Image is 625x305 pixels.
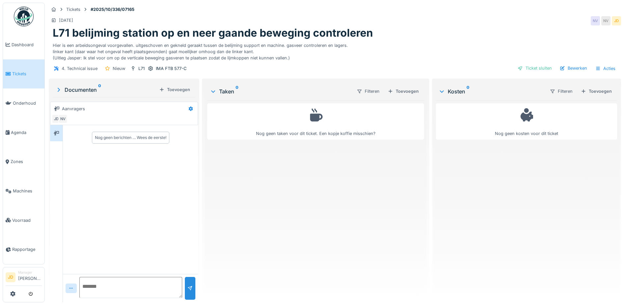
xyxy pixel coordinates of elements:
[212,106,420,137] div: Nog geen taken voor dit ticket. Een kopje koffie misschien?
[18,270,42,275] div: Manager
[6,272,15,282] li: JD
[66,6,80,13] div: Tickets
[354,86,383,96] div: Filteren
[95,135,166,141] div: Nog geen berichten … Wees de eerste!
[62,106,85,112] div: Aanvragers
[13,188,42,194] span: Machines
[98,86,101,94] sup: 0
[3,30,44,59] a: Dashboard
[3,235,44,264] a: Rapportage
[11,129,42,136] span: Agenda
[55,86,156,94] div: Documenten
[58,114,68,123] div: NV
[14,7,34,26] img: Badge_color-CXgf-gQk.svg
[156,85,193,94] div: Toevoegen
[601,16,611,25] div: NV
[13,100,42,106] span: Onderhoud
[236,87,239,95] sup: 0
[18,270,42,284] li: [PERSON_NAME]
[88,6,137,13] strong: #2025/10/336/07165
[592,64,618,73] div: Acties
[138,65,145,72] div: L71
[53,27,373,39] h1: L71 belijming station op en neer gaande beweging controleren
[12,217,42,223] span: Voorraad
[3,59,44,89] a: Tickets
[385,87,421,96] div: Toevoegen
[557,64,590,73] div: Bewerken
[12,246,42,253] span: Rapportage
[547,86,576,96] div: Filteren
[3,118,44,147] a: Agenda
[439,87,544,95] div: Kosten
[515,64,554,73] div: Ticket sluiten
[53,40,617,61] div: Hier is een arbeidsongeval voorgevallen. uitgeschoven en gekneld geraakt tussen de belijming supp...
[12,42,42,48] span: Dashboard
[62,65,98,72] div: 4. Technical issue
[3,147,44,177] a: Zones
[3,206,44,235] a: Voorraad
[3,176,44,206] a: Machines
[59,17,73,23] div: [DATE]
[6,270,42,286] a: JD Manager[PERSON_NAME]
[467,87,469,95] sup: 0
[52,114,61,123] div: JD
[591,16,600,25] div: NV
[210,87,351,95] div: Taken
[113,65,125,72] div: Nieuw
[3,88,44,118] a: Onderhoud
[578,87,614,96] div: Toevoegen
[11,158,42,165] span: Zones
[156,65,186,72] div: IMA FTB 577-C
[440,106,613,137] div: Nog geen kosten voor dit ticket
[612,16,621,25] div: JD
[12,71,42,77] span: Tickets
